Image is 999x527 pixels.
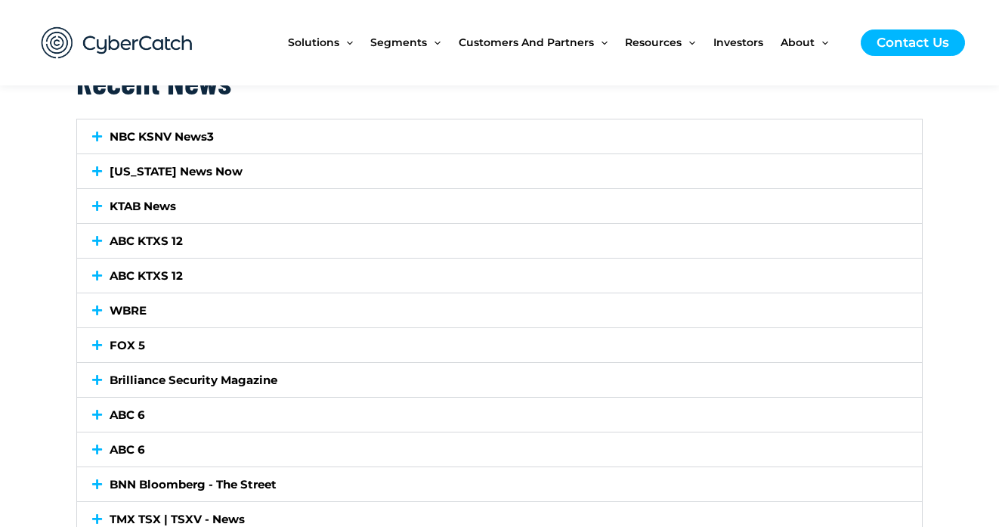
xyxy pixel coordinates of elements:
[77,224,922,258] div: ABC KTXS 12
[288,11,846,74] nav: Site Navigation: New Main Menu
[713,11,763,74] span: Investors
[77,189,922,223] div: KTAB News
[77,432,922,467] div: ABC 6
[288,11,339,74] span: Solutions
[110,512,245,526] a: TMX TSX | TSXV - News
[110,373,277,387] a: Brilliance Security Magazine
[110,129,214,144] a: NBC KSNV News3
[110,442,145,457] a: ABC 6
[26,11,208,74] img: CyberCatch
[77,259,922,293] div: ABC KTXS 12
[77,119,922,153] div: NBC KSNV News3
[110,408,145,422] a: ABC 6
[77,363,922,397] div: Brilliance Security Magazine
[339,11,353,74] span: Menu Toggle
[77,398,922,432] div: ABC 6
[77,467,922,501] div: BNN Bloomberg - The Street
[110,303,147,318] a: WBRE
[682,11,695,74] span: Menu Toggle
[110,268,183,283] a: ABC KTXS 12
[781,11,815,74] span: About
[77,154,922,188] div: [US_STATE] News Now
[370,11,427,74] span: Segments
[77,328,922,362] div: FOX 5
[861,29,965,56] a: Contact Us
[427,11,441,74] span: Menu Toggle
[110,338,145,352] a: FOX 5
[110,164,243,178] a: [US_STATE] News Now
[459,11,594,74] span: Customers and Partners
[625,11,682,74] span: Resources
[110,477,277,491] a: BNN Bloomberg - The Street
[110,199,176,213] a: KTAB News
[713,11,781,74] a: Investors
[77,293,922,327] div: WBRE
[815,11,828,74] span: Menu Toggle
[110,234,183,248] a: ABC KTXS 12
[594,11,608,74] span: Menu Toggle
